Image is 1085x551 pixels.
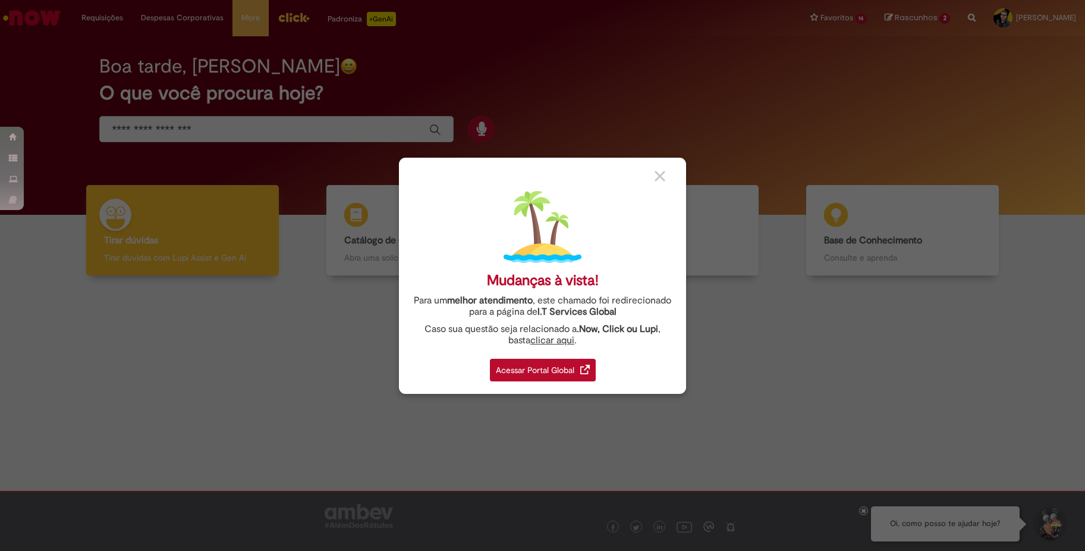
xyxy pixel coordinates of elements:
a: clicar aqui [530,328,574,346]
strong: .Now, Click ou Lupi [577,323,658,335]
img: island.png [504,188,581,266]
div: Para um , este chamado foi redirecionado para a página de [408,295,677,318]
div: Caso sua questão seja relacionado a , basta . [408,324,677,346]
div: Mudanças à vista! [487,272,599,289]
a: I.T Services Global [537,299,617,318]
img: redirect_link.png [580,365,590,374]
img: close_button_grey.png [655,171,665,181]
div: Acessar Portal Global [490,359,596,381]
strong: melhor atendimento [447,295,533,306]
a: Acessar Portal Global [490,352,596,381]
